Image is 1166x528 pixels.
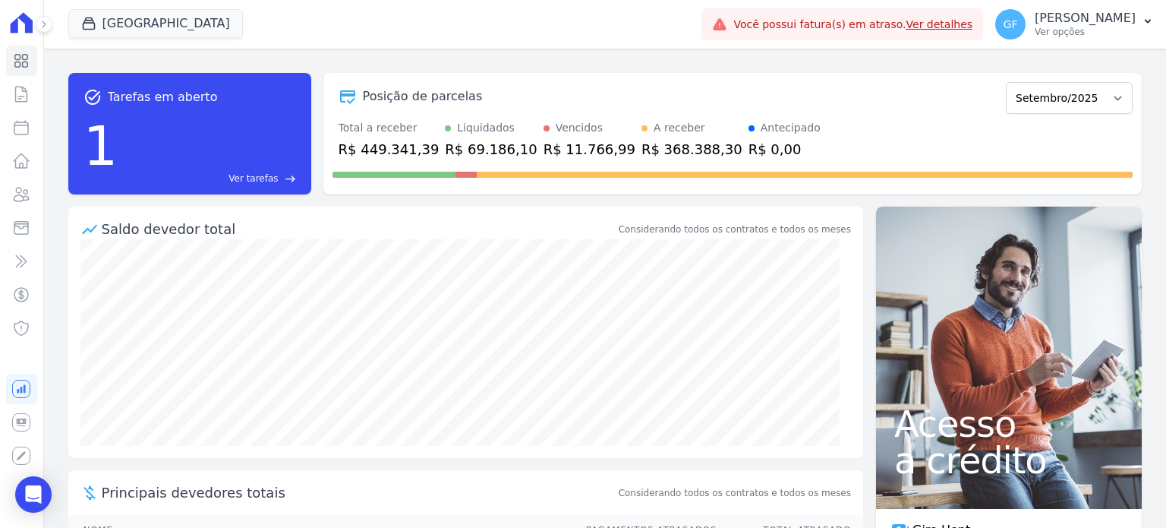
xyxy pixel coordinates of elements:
[619,223,851,236] div: Considerando todos os contratos e todos os meses
[544,139,635,160] div: R$ 11.766,99
[108,88,218,106] span: Tarefas em aberto
[733,17,972,33] span: Você possui fatura(s) em atraso.
[641,139,742,160] div: R$ 368.388,30
[457,120,515,136] div: Liquidados
[15,476,52,513] div: Open Intercom Messenger
[228,172,278,185] span: Ver tarefas
[748,139,821,160] div: R$ 0,00
[285,173,296,185] span: east
[84,88,102,106] span: task_alt
[339,139,440,160] div: R$ 449.341,39
[983,3,1166,46] button: GF [PERSON_NAME] Ver opções
[363,87,483,106] div: Posição de parcelas
[906,18,973,30] a: Ver detalhes
[1035,11,1136,26] p: [PERSON_NAME]
[1035,26,1136,38] p: Ver opções
[654,120,705,136] div: A receber
[445,139,537,160] div: R$ 69.186,10
[619,486,851,500] span: Considerando todos os contratos e todos os meses
[339,120,440,136] div: Total a receber
[556,120,603,136] div: Vencidos
[102,219,616,239] div: Saldo devedor total
[124,172,295,185] a: Ver tarefas east
[894,442,1123,479] span: a crédito
[894,406,1123,442] span: Acesso
[102,482,616,503] span: Principais devedores totais
[1004,19,1018,30] span: GF
[68,9,243,38] button: [GEOGRAPHIC_DATA]
[761,120,821,136] div: Antecipado
[84,106,118,185] div: 1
